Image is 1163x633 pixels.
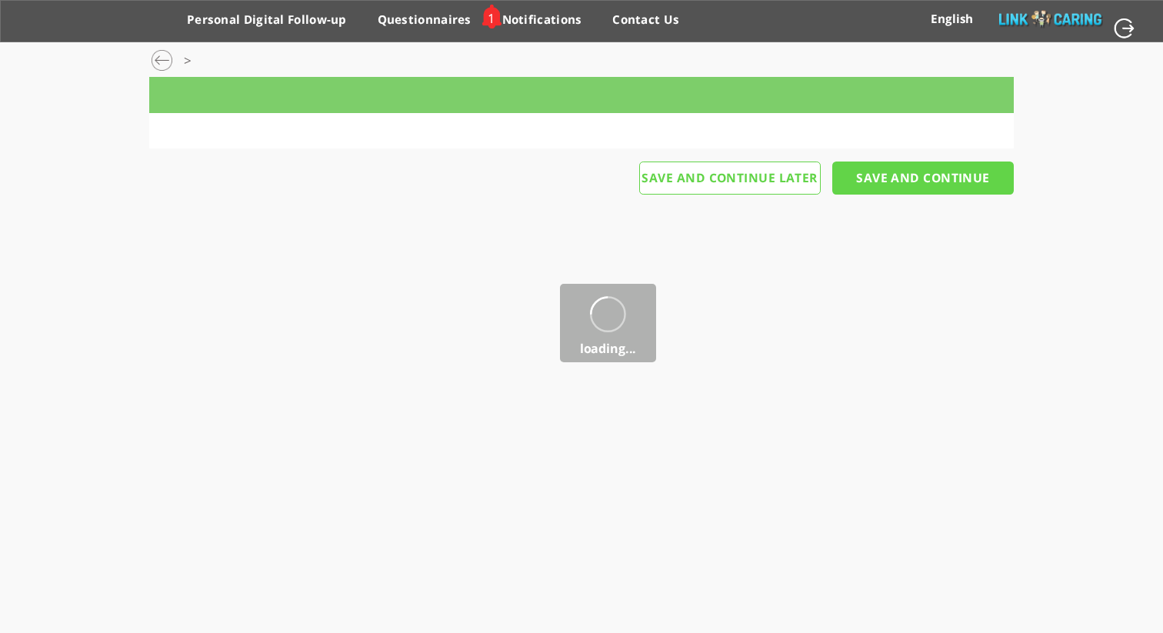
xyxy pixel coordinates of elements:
[378,12,472,39] a: Questionnaires
[560,338,656,362] label: loading...
[612,12,679,39] a: Contact Us
[502,12,582,39] a: Notifications
[187,12,347,39] a: Personal Digital Follow-up
[488,9,495,28] div: 1
[999,9,1103,30] img: linkCaringLogo_03.png
[931,11,973,26] a: English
